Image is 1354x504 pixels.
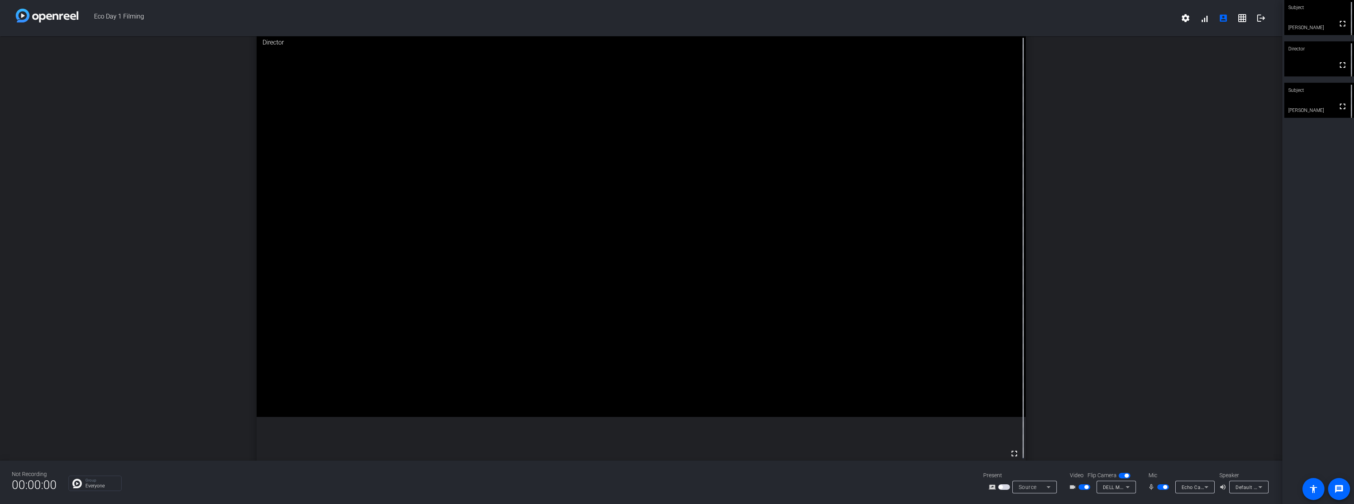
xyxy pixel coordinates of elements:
mat-icon: volume_up [1219,482,1229,492]
div: Director [257,32,1026,53]
span: Echo Cancelling Speakerphone (C3422WE) (413c:c00f) [1182,484,1308,490]
mat-icon: fullscreen [1338,19,1347,28]
div: Speaker [1219,471,1267,480]
div: Not Recording [12,470,57,478]
mat-icon: message [1334,484,1344,494]
img: Chat Icon [72,479,82,488]
mat-icon: account_box [1219,13,1228,23]
mat-icon: fullscreen [1010,449,1019,458]
div: Director [1284,41,1354,56]
span: 00:00:00 [12,475,57,495]
p: Everyone [85,484,117,488]
span: Flip Camera [1088,471,1117,480]
div: Subject [1284,83,1354,98]
mat-icon: screen_share_outline [989,482,998,492]
button: signal_cellular_alt [1195,9,1214,28]
mat-icon: mic_none [1148,482,1157,492]
mat-icon: fullscreen [1338,60,1347,70]
span: Eco Day 1 Filming [78,9,1176,28]
mat-icon: fullscreen [1338,102,1347,111]
mat-icon: grid_on [1237,13,1247,23]
span: Source [1019,484,1037,490]
mat-icon: settings [1181,13,1190,23]
span: Video [1070,471,1084,480]
span: DELL Monitor RGB Webcam (413c:c00a) [1103,484,1195,490]
mat-icon: videocam_outline [1069,482,1078,492]
img: white-gradient.svg [16,9,78,22]
div: Mic [1141,471,1219,480]
mat-icon: logout [1256,13,1266,23]
div: Present [983,471,1062,480]
mat-icon: accessibility [1309,484,1318,494]
p: Group [85,478,117,482]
